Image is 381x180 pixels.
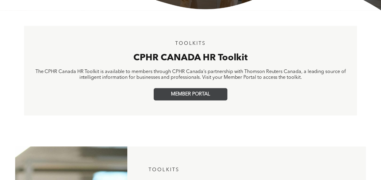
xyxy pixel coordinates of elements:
span: TOOLKITS [149,168,180,172]
span: MEMBER PORTAL [171,92,210,97]
span: TOOLKITS [175,41,206,46]
span: The CPHR Canada HR Toolkit is available to members through CPHR Canada’s partnership with Thomson... [35,69,346,80]
span: CPHR CANADA HR Toolkit [133,53,248,62]
a: MEMBER PORTAL [154,88,227,101]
